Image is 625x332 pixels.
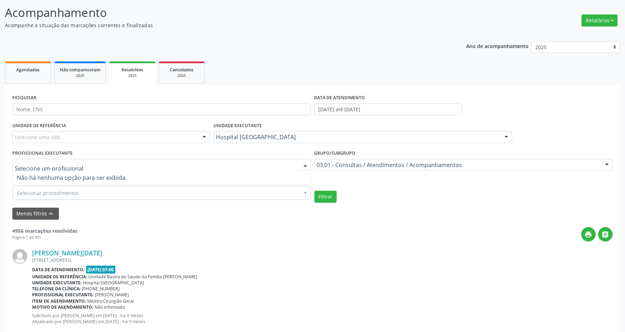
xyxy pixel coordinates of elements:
b: Motivo de agendamento: [32,304,94,310]
i: keyboard_arrow_up [47,210,55,218]
p: Ano de acompanhamento [466,41,529,50]
button: Relatórios [582,14,618,26]
button: Filtrar [314,191,337,203]
span: Médico Cirurgião Geral [88,298,134,304]
span: Não há nenhuma opção para ser exibida. [13,171,311,185]
label: PROFISSIONAL EXECUTANTE [12,148,73,159]
span: Resolvidos [121,67,143,73]
div: [STREET_ADDRESS] [32,257,613,263]
label: UNIDADE EXECUTANTE [214,120,262,131]
input: Selecione um profissional [15,161,296,176]
label: Grupo/Subgrupo [314,148,356,159]
b: Telefone da clínica: [32,286,81,292]
p: Acompanhamento [5,4,435,22]
span: Não compareceram [60,67,101,73]
b: Data de atendimento: [32,267,85,273]
label: PESQUISAR [12,93,36,103]
button: print [581,227,596,242]
input: Nome, CNS [12,103,311,115]
strong: 4956 marcações resolvidas [12,227,77,234]
span: [DATE] 07:00 [86,266,116,274]
span: [PERSON_NAME] [95,292,129,298]
span: Cancelados [170,67,194,73]
img: img [12,249,27,264]
div: 2025 [60,73,101,78]
label: UNIDADE DE REFERÊNCIA [12,120,66,131]
p: Solicitado por [PERSON_NAME] em [DATE] - há 9 meses Atualizado por [PERSON_NAME] em [DATE] - há 9... [32,313,613,325]
button: Menos filtroskeyboard_arrow_up [12,208,59,220]
span: Selecionar procedimentos [17,189,79,197]
div: 2025 [114,73,150,78]
span: 03.01 - Consultas / Atendimentos / Acompanhamentos [317,161,599,168]
div: Página 1 de 331 [12,235,77,241]
span: Agendados [16,67,40,73]
a: [PERSON_NAME][DATE] [32,249,102,257]
span: Unidade Basica de Saude da Familia [PERSON_NAME] [89,274,197,280]
p: Acompanhe a situação das marcações correntes e finalizadas [5,22,435,29]
i:  [602,231,609,238]
div: 2025 [164,73,199,78]
b: Profissional executante: [32,292,94,298]
b: Item de agendamento: [32,298,86,304]
button:  [598,227,613,242]
span: Hospital [GEOGRAPHIC_DATA] [216,134,498,141]
label: DATA DE ATENDIMENTO [314,93,365,103]
i: print [585,231,593,238]
input: Selecione um intervalo [314,103,462,115]
span: Não informado [95,304,125,310]
span: Hospital [GEOGRAPHIC_DATA] [83,280,144,286]
b: Unidade de referência: [32,274,87,280]
span: [PHONE_NUMBER] [82,286,120,292]
span: Selecione uma UBS [15,134,60,141]
b: Unidade executante: [32,280,82,286]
